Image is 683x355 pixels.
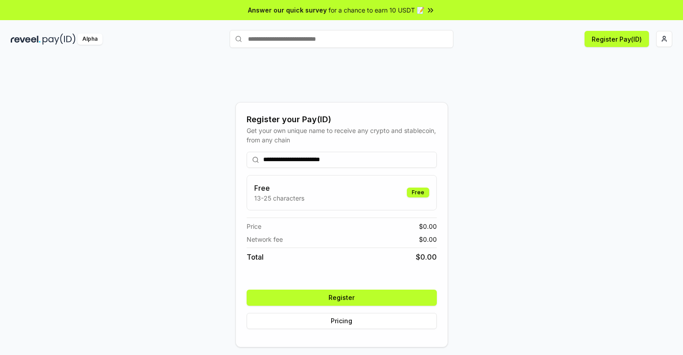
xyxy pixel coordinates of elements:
[247,290,437,306] button: Register
[419,222,437,231] span: $ 0.00
[254,193,304,203] p: 13-25 characters
[77,34,102,45] div: Alpha
[248,5,327,15] span: Answer our quick survey
[43,34,76,45] img: pay_id
[247,252,264,262] span: Total
[247,126,437,145] div: Get your own unique name to receive any crypto and stablecoin, from any chain
[247,313,437,329] button: Pricing
[585,31,649,47] button: Register Pay(ID)
[11,34,41,45] img: reveel_dark
[247,222,261,231] span: Price
[419,235,437,244] span: $ 0.00
[247,113,437,126] div: Register your Pay(ID)
[247,235,283,244] span: Network fee
[329,5,424,15] span: for a chance to earn 10 USDT 📝
[416,252,437,262] span: $ 0.00
[254,183,304,193] h3: Free
[407,188,429,197] div: Free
